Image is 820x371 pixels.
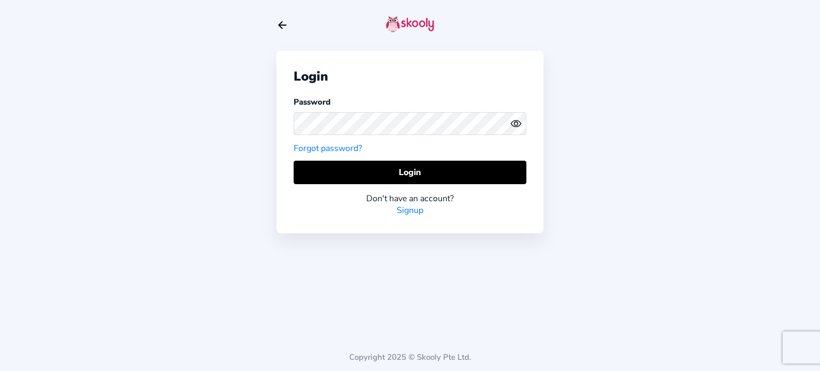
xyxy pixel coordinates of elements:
ion-icon: eye outline [510,118,522,129]
div: Login [294,68,526,85]
a: Forgot password? [294,143,362,154]
img: skooly-logo.png [386,15,434,33]
a: Signup [397,204,423,216]
button: eye outlineeye off outline [510,118,526,129]
label: Password [294,97,330,107]
button: Login [294,161,526,184]
button: arrow back outline [277,19,288,31]
div: Don't have an account? [294,193,526,204]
